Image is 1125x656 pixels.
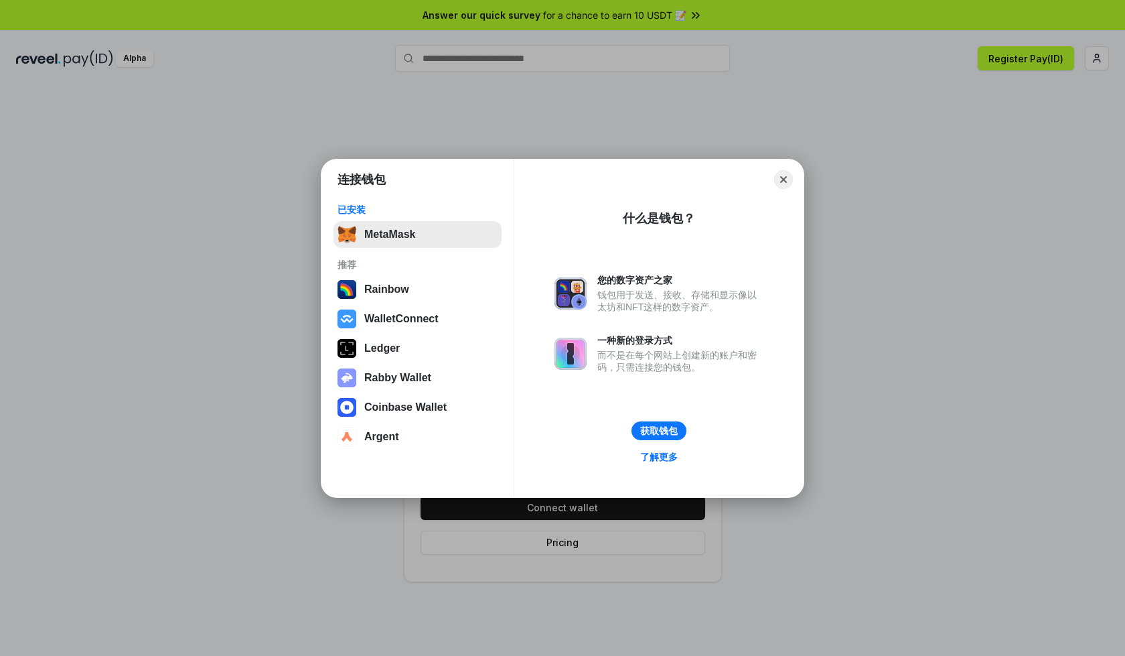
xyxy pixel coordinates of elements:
[623,210,695,226] div: 什么是钱包？
[554,338,587,370] img: svg+xml,%3Csvg%20xmlns%3D%22http%3A%2F%2Fwww.w3.org%2F2000%2Fsvg%22%20fill%3D%22none%22%20viewBox...
[364,342,400,354] div: Ledger
[631,421,686,440] button: 获取钱包
[337,310,356,328] img: svg+xml,%3Csvg%20width%3D%2228%22%20height%3D%2228%22%20viewBox%3D%220%200%2028%2028%22%20fill%3D...
[364,401,447,413] div: Coinbase Wallet
[597,334,763,346] div: 一种新的登录方式
[774,170,793,189] button: Close
[364,283,409,296] div: Rainbow
[597,289,763,313] div: 钱包用于发送、接收、存储和显示像以太坊和NFT这样的数字资产。
[333,276,502,303] button: Rainbow
[364,313,439,325] div: WalletConnect
[337,428,356,446] img: svg+xml,%3Csvg%20width%3D%2228%22%20height%3D%2228%22%20viewBox%3D%220%200%2028%2028%22%20fill%3D...
[554,277,587,310] img: svg+xml,%3Csvg%20xmlns%3D%22http%3A%2F%2Fwww.w3.org%2F2000%2Fsvg%22%20fill%3D%22none%22%20viewBox...
[333,365,502,391] button: Rabby Wallet
[632,448,686,466] a: 了解更多
[364,431,399,443] div: Argent
[337,280,356,299] img: svg+xml,%3Csvg%20width%3D%22120%22%20height%3D%22120%22%20viewBox%3D%220%200%20120%20120%22%20fil...
[337,398,356,417] img: svg+xml,%3Csvg%20width%3D%2228%22%20height%3D%2228%22%20viewBox%3D%220%200%2028%2028%22%20fill%3D...
[333,394,502,421] button: Coinbase Wallet
[337,204,498,216] div: 已安装
[364,372,431,384] div: Rabby Wallet
[597,274,763,286] div: 您的数字资产之家
[337,259,498,271] div: 推荐
[333,335,502,362] button: Ledger
[364,228,415,241] div: MetaMask
[337,172,386,188] h1: 连接钱包
[337,225,356,244] img: svg+xml,%3Csvg%20fill%3D%22none%22%20height%3D%2233%22%20viewBox%3D%220%200%2035%2033%22%20width%...
[333,221,502,248] button: MetaMask
[640,451,678,463] div: 了解更多
[333,306,502,332] button: WalletConnect
[337,369,356,387] img: svg+xml,%3Csvg%20xmlns%3D%22http%3A%2F%2Fwww.w3.org%2F2000%2Fsvg%22%20fill%3D%22none%22%20viewBox...
[597,349,763,373] div: 而不是在每个网站上创建新的账户和密码，只需连接您的钱包。
[333,423,502,450] button: Argent
[640,425,678,437] div: 获取钱包
[337,339,356,358] img: svg+xml,%3Csvg%20xmlns%3D%22http%3A%2F%2Fwww.w3.org%2F2000%2Fsvg%22%20width%3D%2228%22%20height%3...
